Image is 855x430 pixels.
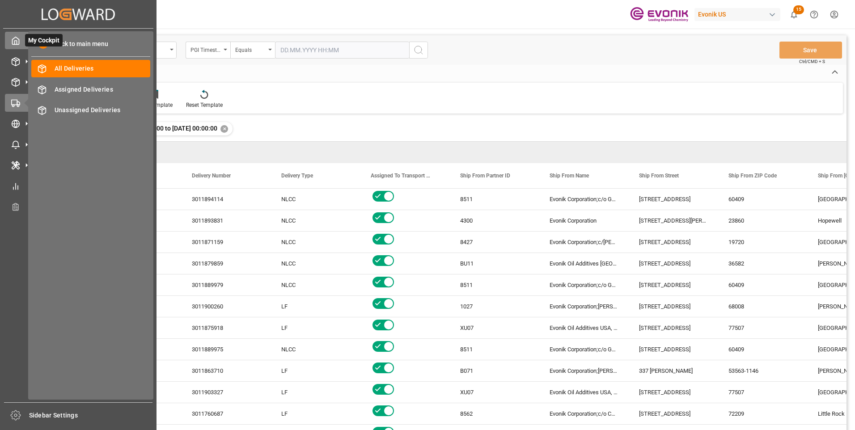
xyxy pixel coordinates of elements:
[539,317,628,338] div: Evonik Oil Additives USA, Inc.;c/[PERSON_NAME] Logistics
[271,253,360,274] div: NLCC
[539,253,628,274] div: Evonik Oil Additives [GEOGRAPHIC_DATA];Mobile-[PERSON_NAME]
[728,173,777,179] span: Ship From ZIP Code
[271,274,360,295] div: NLCC
[181,317,271,338] div: 3011875918
[449,274,539,295] div: 8511
[235,44,266,54] div: Equals
[181,382,271,403] div: 3011903327
[271,339,360,360] div: NLCC
[779,42,842,59] button: Save
[271,210,360,231] div: NLCC
[628,296,718,317] div: [STREET_ADDRESS]
[55,105,151,115] span: Unassigned Deliveries
[449,210,539,231] div: 4300
[275,42,409,59] input: DD.MM.YYYY HH:MM
[628,253,718,274] div: [STREET_ADDRESS]
[628,317,718,338] div: [STREET_ADDRESS]
[628,360,718,381] div: 337 [PERSON_NAME]
[55,64,151,73] span: All Deliveries
[449,317,539,338] div: XU07
[793,5,804,14] span: 15
[181,296,271,317] div: 3011900260
[718,403,807,424] div: 72209
[409,42,428,59] button: search button
[181,232,271,253] div: 3011871159
[119,125,217,132] span: [DATE] 00:00:00 to [DATE] 00:00:00
[192,173,231,179] span: Delivery Number
[55,85,151,94] span: Assigned Deliveries
[181,274,271,295] div: 3011889979
[5,198,152,215] a: Transport Planner
[718,189,807,210] div: 60409
[694,6,784,23] button: Evonik US
[799,58,825,65] span: Ctrl/CMD + S
[630,7,688,22] img: Evonik-brand-mark-Deep-Purple-RGB.jpeg_1700498283.jpeg
[181,403,271,424] div: 3011760687
[718,339,807,360] div: 60409
[31,60,150,77] a: All Deliveries
[628,403,718,424] div: [STREET_ADDRESS]
[25,34,63,46] span: My Cockpit
[639,173,679,179] span: Ship From Street
[628,339,718,360] div: [STREET_ADDRESS]
[190,44,221,54] div: PGI Timestamp
[5,32,152,49] a: My CockpitMy Cockpit
[628,382,718,403] div: [STREET_ADDRESS]
[539,232,628,253] div: Evonik Corporation;c/[PERSON_NAME]
[539,339,628,360] div: Evonik Corporation;c/o Gateway [GEOGRAPHIC_DATA]
[628,189,718,210] div: [STREET_ADDRESS]
[539,274,628,295] div: Evonik Corporation;c/o Gateway [GEOGRAPHIC_DATA]
[5,177,152,194] a: My Reports
[271,317,360,338] div: LF
[449,382,539,403] div: XU07
[31,80,150,98] a: Assigned Deliveries
[718,210,807,231] div: 23860
[271,360,360,381] div: LF
[281,173,313,179] span: Delivery Type
[371,173,431,179] span: Assigned To Transport Unit
[271,232,360,253] div: NLCC
[271,403,360,424] div: LF
[449,232,539,253] div: 8427
[694,8,780,21] div: Evonik US
[718,274,807,295] div: 60409
[718,317,807,338] div: 77507
[539,403,628,424] div: Evonik Corporation;c/o CalArk WH
[181,210,271,231] div: 3011893831
[220,125,228,133] div: ✕
[449,339,539,360] div: 8511
[449,403,539,424] div: 8562
[271,382,360,403] div: LF
[718,360,807,381] div: 53563-1146
[230,42,275,59] button: open menu
[804,4,824,25] button: Help Center
[539,382,628,403] div: Evonik Oil Additives USA, Inc.;c/[PERSON_NAME] Logistics
[31,101,150,119] a: Unassigned Deliveries
[181,189,271,210] div: 3011894114
[539,210,628,231] div: Evonik Corporation
[271,189,360,210] div: NLCC
[718,232,807,253] div: 19720
[449,189,539,210] div: 8511
[29,411,153,420] span: Sidebar Settings
[718,382,807,403] div: 77507
[539,189,628,210] div: Evonik Corporation;c/o Gateway [GEOGRAPHIC_DATA]
[449,360,539,381] div: B071
[181,339,271,360] div: 3011889975
[628,274,718,295] div: [STREET_ADDRESS]
[628,232,718,253] div: [STREET_ADDRESS]
[181,253,271,274] div: 3011879859
[449,296,539,317] div: 1027
[449,253,539,274] div: BU11
[186,101,223,109] div: Reset Template
[539,360,628,381] div: Evonik Corporation;[PERSON_NAME] Production Plant
[186,42,230,59] button: open menu
[784,4,804,25] button: show 15 new notifications
[718,253,807,274] div: 36582
[628,210,718,231] div: [STREET_ADDRESS][PERSON_NAME]
[718,296,807,317] div: 68008
[271,296,360,317] div: LF
[48,39,108,49] span: Back to main menu
[539,296,628,317] div: Evonik Corporation;[PERSON_NAME] Production Plant
[460,173,510,179] span: Ship From Partner ID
